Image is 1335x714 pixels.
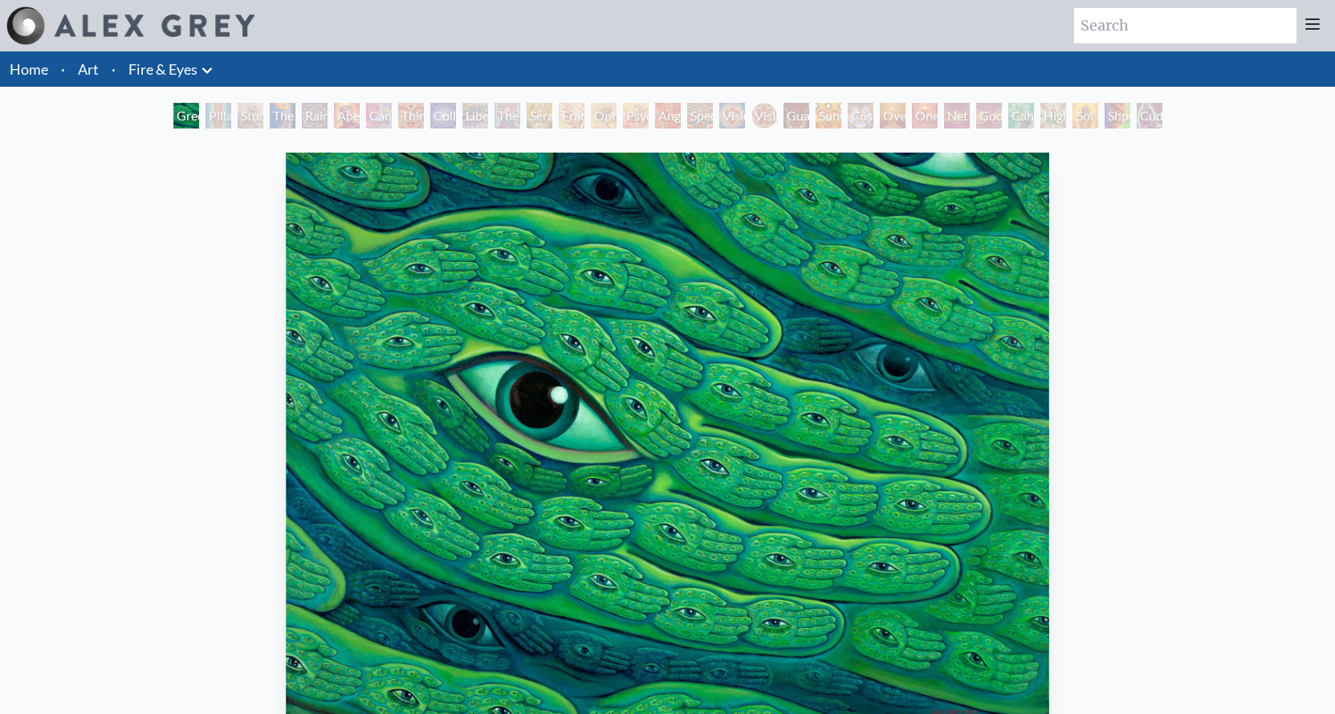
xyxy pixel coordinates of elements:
[848,103,873,129] div: Cosmic Elf
[302,103,328,129] div: Rainbow Eye Ripple
[55,51,71,87] li: ·
[334,103,360,129] div: Aperture
[430,103,456,129] div: Collective Vision
[687,103,713,129] div: Spectral Lotus
[78,58,99,80] a: Art
[655,103,681,129] div: Angel Skin
[816,103,841,129] div: Sunyata
[238,103,263,129] div: Study for the Great Turn
[398,103,424,129] div: Third Eye Tears of Joy
[783,103,809,129] div: Guardian of Infinite Vision
[462,103,488,129] div: Liberation Through Seeing
[206,103,231,129] div: Pillar of Awareness
[912,103,938,129] div: One
[1137,103,1162,129] div: Cuddle
[173,103,199,129] div: Green Hand
[270,103,295,129] div: The Torch
[1072,103,1098,129] div: Sol Invictus
[751,103,777,129] div: Vision Crystal Tondo
[591,103,617,129] div: Ophanic Eyelash
[495,103,520,129] div: The Seer
[559,103,584,129] div: Fractal Eyes
[1074,8,1296,43] input: Search
[1040,103,1066,129] div: Higher Vision
[105,51,122,87] li: ·
[944,103,970,129] div: Net of Being
[10,60,48,78] a: Home
[128,58,197,80] a: Fire & Eyes
[366,103,392,129] div: Cannabis Sutra
[1105,103,1130,129] div: Shpongled
[623,103,649,129] div: Psychomicrograph of a Fractal Paisley Cherub Feather Tip
[1008,103,1034,129] div: Cannafist
[527,103,552,129] div: Seraphic Transport Docking on the Third Eye
[880,103,906,129] div: Oversoul
[976,103,1002,129] div: Godself
[719,103,745,129] div: Vision Crystal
